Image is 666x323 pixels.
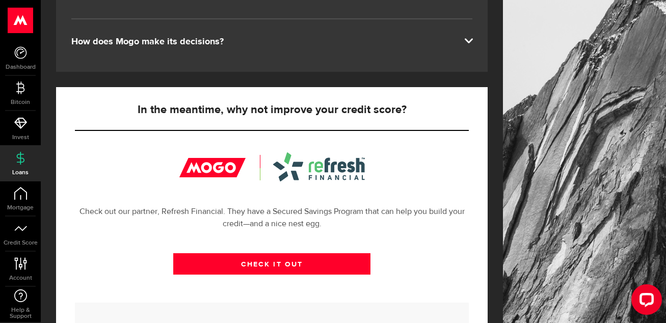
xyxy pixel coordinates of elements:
[623,280,666,323] iframe: LiveChat chat widget
[75,206,469,230] p: Check out our partner, Refresh Financial. They have a Secured Savings Program that can help you b...
[71,36,472,48] div: How does Mogo make its decisions?
[75,104,469,116] h5: In the meantime, why not improve your credit score?
[173,253,370,275] a: CHECK IT OUT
